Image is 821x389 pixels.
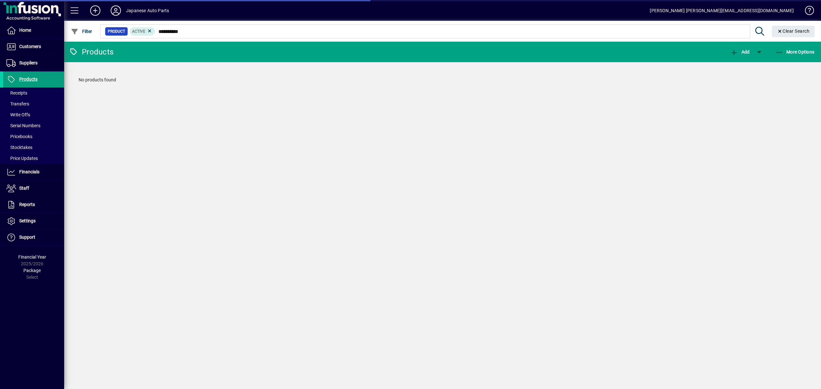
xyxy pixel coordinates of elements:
span: Financials [19,169,39,174]
button: Clear [772,26,815,37]
div: [PERSON_NAME] [PERSON_NAME][EMAIL_ADDRESS][DOMAIN_NAME] [650,5,794,16]
a: Transfers [3,98,64,109]
span: Receipts [6,90,27,95]
mat-chip: Activation Status: Active [130,27,155,36]
span: More Options [775,49,815,54]
span: Add [730,49,749,54]
span: Clear Search [777,29,810,34]
span: Financial Year [18,254,46,260]
a: Reports [3,197,64,213]
div: No products found [72,70,813,90]
a: Serial Numbers [3,120,64,131]
a: Knowledge Base [800,1,813,22]
span: Serial Numbers [6,123,40,128]
a: Receipts [3,87,64,98]
a: Staff [3,180,64,196]
span: Settings [19,218,36,223]
a: Write Offs [3,109,64,120]
a: Price Updates [3,153,64,164]
div: Japanese Auto Parts [126,5,169,16]
span: Staff [19,186,29,191]
span: Reports [19,202,35,207]
span: Pricebooks [6,134,32,139]
button: Add [85,5,106,16]
a: Support [3,229,64,245]
button: Profile [106,5,126,16]
span: Transfers [6,101,29,106]
a: Customers [3,39,64,55]
a: Stocktakes [3,142,64,153]
span: Suppliers [19,60,38,65]
span: Customers [19,44,41,49]
a: Suppliers [3,55,64,71]
a: Pricebooks [3,131,64,142]
span: Stocktakes [6,145,32,150]
div: Products [69,47,114,57]
span: Filter [71,29,92,34]
button: More Options [774,46,816,58]
button: Filter [69,26,94,37]
span: Active [132,29,145,34]
span: Price Updates [6,156,38,161]
span: Write Offs [6,112,30,117]
span: Support [19,235,35,240]
button: Add [729,46,751,58]
span: Home [19,28,31,33]
a: Home [3,22,64,38]
span: Package [23,268,41,273]
a: Financials [3,164,64,180]
a: Settings [3,213,64,229]
span: Products [19,77,38,82]
span: Product [108,28,125,35]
